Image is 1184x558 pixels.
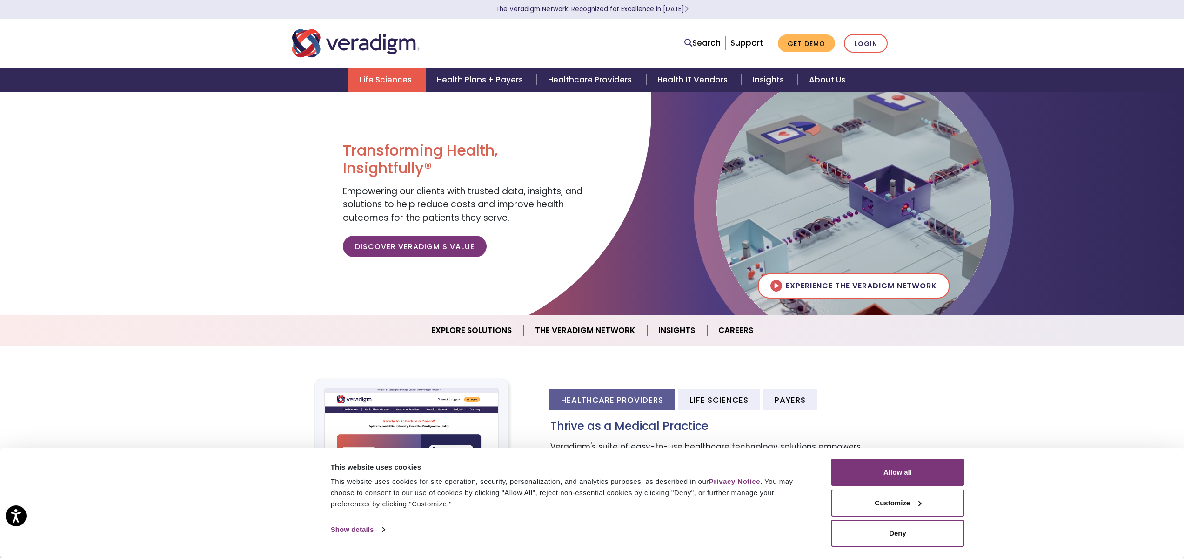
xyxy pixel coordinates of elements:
span: Empowering our clients with trusted data, insights, and solutions to help reduce costs and improv... [343,185,582,224]
button: Allow all [831,459,964,486]
a: Healthcare Providers [537,68,646,92]
a: About Us [798,68,856,92]
li: Payers [763,389,817,410]
img: Veradigm logo [292,28,420,59]
li: Healthcare Providers [549,389,675,410]
a: Explore Solutions [420,319,524,342]
a: Life Sciences [348,68,426,92]
a: The Veradigm Network [524,319,647,342]
a: Insights [742,68,798,92]
button: Deny [831,520,964,547]
button: Customize [831,490,964,517]
a: Search [684,37,721,49]
div: This website uses cookies [331,462,810,473]
li: Life Sciences [678,389,760,410]
div: This website uses cookies for site operation, security, personalization, and analytics purposes, ... [331,476,810,510]
a: Support [730,37,763,48]
a: Discover Veradigm's Value [343,236,487,257]
a: Get Demo [778,34,835,53]
h3: Thrive as a Medical Practice [550,420,892,433]
a: Login [844,34,888,53]
iframe: Drift Chat Widget [1005,491,1173,547]
a: Insights [647,319,707,342]
h1: Transforming Health, Insightfully® [343,142,585,177]
a: Health IT Vendors [646,68,742,92]
a: Privacy Notice [709,477,760,485]
a: Show details [331,523,385,537]
a: The Veradigm Network: Recognized for Excellence in [DATE]Learn More [496,5,689,14]
a: Careers [707,319,764,342]
p: Veradigm's suite of easy-to-use healthcare technology solutions empowers healthcare providers to ... [550,441,892,466]
a: Health Plans + Payers [426,68,537,92]
span: Learn More [684,5,689,14]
